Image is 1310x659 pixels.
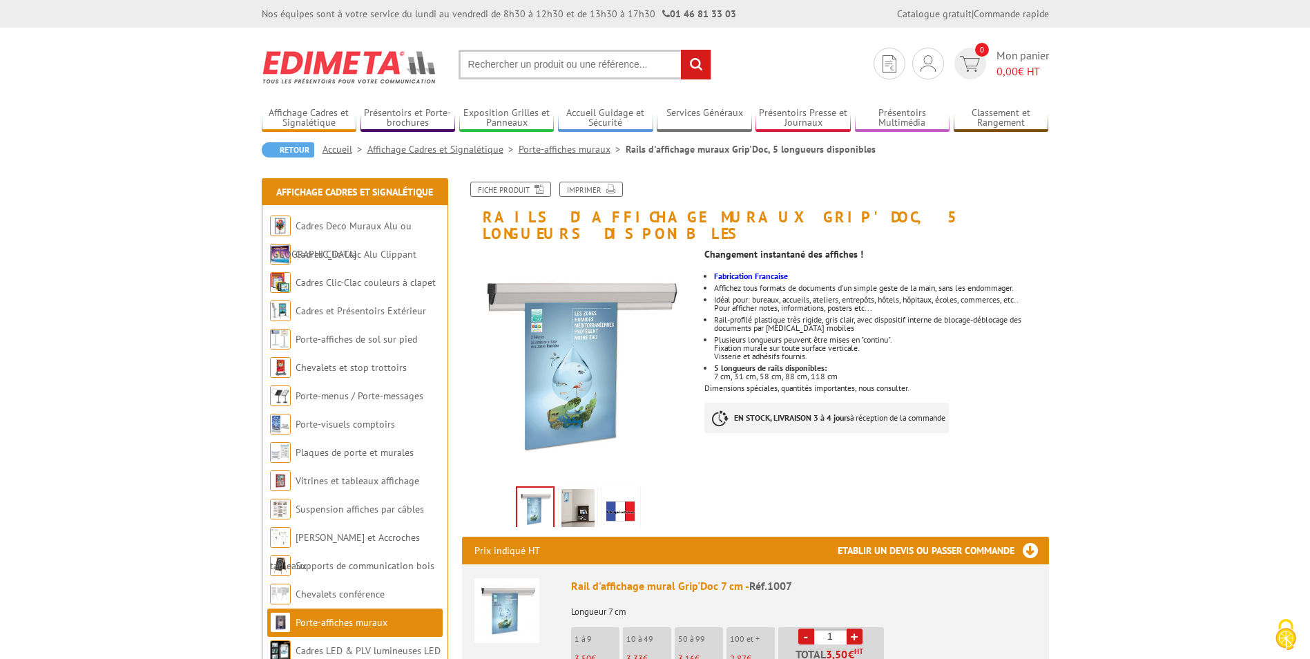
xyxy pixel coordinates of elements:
p: Prix indiqué HT [474,537,540,564]
img: edimeta_produit_fabrique_en_france.jpg [604,489,637,532]
a: Commande rapide [974,8,1049,20]
p: Rail-profilé plastique très rigide, gris clair, avec dispositif interne de blocage-déblocage des ... [714,316,1048,332]
p: 100 et + [730,634,775,644]
h3: Etablir un devis ou passer commande [838,537,1049,564]
a: Cadres Clic-Clac Alu Clippant [296,248,416,260]
p: Plusieurs longueurs peuvent être mises en "continu". [714,336,1048,344]
img: Suspension affiches par câbles [270,499,291,519]
img: Cadres Deco Muraux Alu ou Bois [270,216,291,236]
div: Dimensions spéciales, quantités importantes, nous consulter. [704,242,1059,447]
a: Affichage Cadres et Signalétique [262,107,357,130]
a: + [847,629,863,644]
img: rail_affichage_mural_grip_documents_7cm_1007_2.jpg [561,489,595,532]
a: Vitrines et tableaux affichage [296,475,419,487]
a: Classement et Rangement [954,107,1049,130]
img: Porte-affiches de sol sur pied [270,329,291,350]
img: rail_affichage_mural_grip_documents_7cm_1007_1.jpg [517,488,553,531]
img: Cadres et Présentoirs Extérieur [270,300,291,321]
a: Services Généraux [657,107,752,130]
img: Cookies (fenêtre modale) [1269,618,1303,652]
img: Edimeta [262,41,438,93]
a: Accueil [322,143,367,155]
a: Présentoirs Multimédia [855,107,950,130]
strong: Changement instantané des affiches ! [704,248,863,260]
div: Rail d'affichage mural Grip'Doc 7 cm - [571,578,1037,594]
li: Visserie et adhésifs fournis. [714,336,1048,361]
a: Affichage Cadres et Signalétique [276,186,433,198]
img: Cadres Clic-Clac couleurs à clapet [270,272,291,293]
a: Suspension affiches par câbles [296,503,424,515]
span: Mon panier [996,48,1049,79]
a: Affichage Cadres et Signalétique [367,143,519,155]
div: | [897,7,1049,21]
a: [PERSON_NAME] et Accroches tableaux [270,531,420,572]
a: Plaques de porte et murales [296,446,414,459]
img: Cimaises et Accroches tableaux [270,527,291,548]
a: Porte-affiches muraux [519,143,626,155]
a: Catalogue gratuit [897,8,972,20]
strong: EN STOCK, LIVRAISON 3 à 4 jours [734,412,850,423]
a: Accueil Guidage et Sécurité [558,107,653,130]
a: Cadres Deco Muraux Alu ou [GEOGRAPHIC_DATA] [270,220,412,260]
a: Présentoirs et Porte-brochures [360,107,456,130]
li: Rails d'affichage muraux Grip'Doc, 5 longueurs disponibles [626,142,876,156]
a: Porte-menus / Porte-messages [296,390,423,402]
div: Nos équipes sont à votre service du lundi au vendredi de 8h30 à 12h30 et de 13h30 à 17h30 [262,7,736,21]
img: devis rapide [883,55,896,73]
a: Retour [262,142,314,157]
img: Plaques de porte et murales [270,442,291,463]
a: Cadres Clic-Clac couleurs à clapet [296,276,436,289]
a: Supports de communication bois [296,560,434,572]
a: Exposition Grilles et Panneaux [459,107,555,130]
sup: HT [854,647,863,656]
img: rail_affichage_mural_grip_documents_7cm_1007_1.jpg [462,249,695,481]
a: Porte-affiches muraux [296,616,387,629]
p: 10 à 49 [626,634,671,644]
img: Porte-menus / Porte-messages [270,385,291,406]
img: Vitrines et tableaux affichage [270,470,291,491]
a: Présentoirs Presse et Journaux [755,107,851,130]
input: rechercher [681,50,711,79]
span: 0 [975,43,989,57]
span: 0,00 [996,64,1018,78]
a: - [798,629,814,644]
strong: 5 longueurs de rails disponibles: [714,363,827,373]
p: 1 à 9 [575,634,619,644]
h1: Rails d'affichage muraux Grip'Doc, 5 longueurs disponibles [452,182,1059,242]
a: Imprimer [559,182,623,197]
li: 7 cm, 31 cm, 58 cm, 88 cm, 118 cm [714,364,1048,381]
li: Affichez tous formats de documents d'un simple geste de la main, sans les endommager. [714,284,1048,292]
a: Chevalets conférence [296,588,385,600]
li: Idéal pour: bureaux, accueils, ateliers, entrepôts, hôtels, hôpitaux, écoles, commerces, etc.. Po... [714,296,1048,312]
p: à réception de la commande [704,403,949,433]
a: devis rapide 0 Mon panier 0,00€ HT [951,48,1049,79]
img: Porte-affiches muraux [270,612,291,633]
img: Chevalets conférence [270,584,291,604]
span: Réf.1007 [749,579,792,593]
a: Cadres et Présentoirs Extérieur [296,305,426,317]
button: Cookies (fenêtre modale) [1262,612,1310,659]
img: Rail d'affichage mural Grip'Doc 7 cm [474,578,539,643]
p: Longueur 7 cm [571,598,1037,617]
p: Fixation murale sur toute surface verticale. [714,344,1048,352]
a: Porte-affiches de sol sur pied [296,333,417,345]
input: Rechercher un produit ou une référence... [459,50,711,79]
a: Chevalets et stop trottoirs [296,361,407,374]
strong: 01 46 81 33 03 [662,8,736,20]
a: Cadres LED & PLV lumineuses LED [296,644,441,657]
p: 50 à 99 [678,634,723,644]
img: devis rapide [960,56,980,72]
img: devis rapide [921,55,936,72]
a: Porte-visuels comptoirs [296,418,395,430]
strong: Fabrication Francaise [714,271,788,281]
img: Porte-visuels comptoirs [270,414,291,434]
img: Chevalets et stop trottoirs [270,357,291,378]
a: Fiche produit [470,182,551,197]
span: € HT [996,64,1049,79]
